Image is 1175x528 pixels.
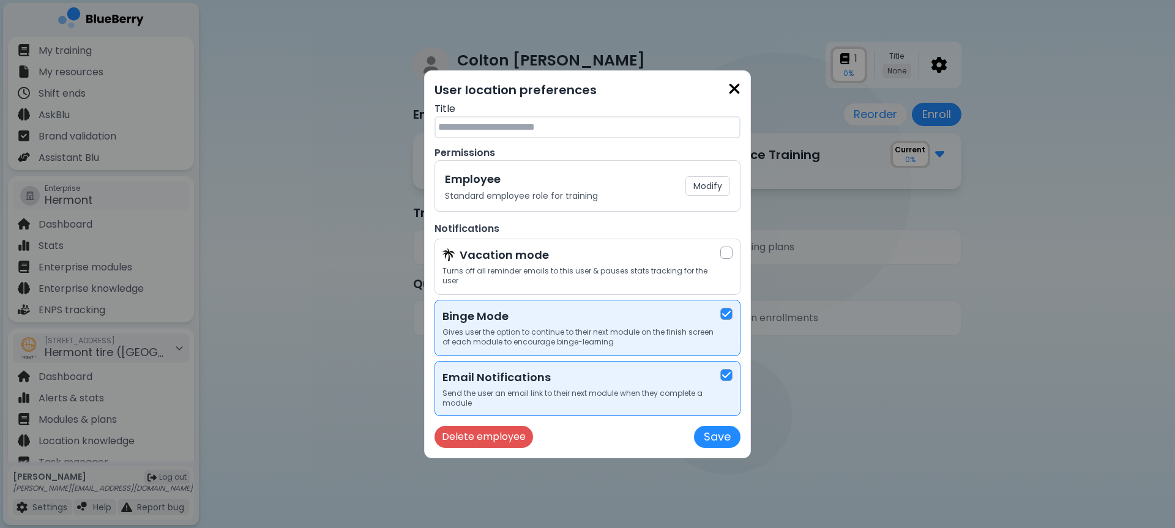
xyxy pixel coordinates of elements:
p: User location preferences [435,81,740,99]
h3: Email Notifications [442,369,720,386]
p: Gives user the option to continue to their next module on the finish screen of each module to enc... [442,327,720,347]
button: Delete employee [435,426,533,448]
img: close icon [728,81,740,97]
h3: Employee [445,171,598,188]
p: Permissions [435,146,740,160]
button: Save [694,426,740,448]
p: Send the user an email link to their next module when they complete a module [442,389,720,408]
p: Title [435,102,740,116]
p: Notifications [435,221,740,236]
img: vacation icon [442,248,455,261]
img: check [722,309,731,319]
button: Modify [685,176,730,196]
h3: Vacation mode [460,247,549,264]
img: check [722,370,731,380]
p: Turns off all reminder emails to this user & pauses stats tracking for the user [442,266,720,286]
h3: Binge Mode [442,308,720,325]
p: Standard employee role for training [445,190,598,201]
